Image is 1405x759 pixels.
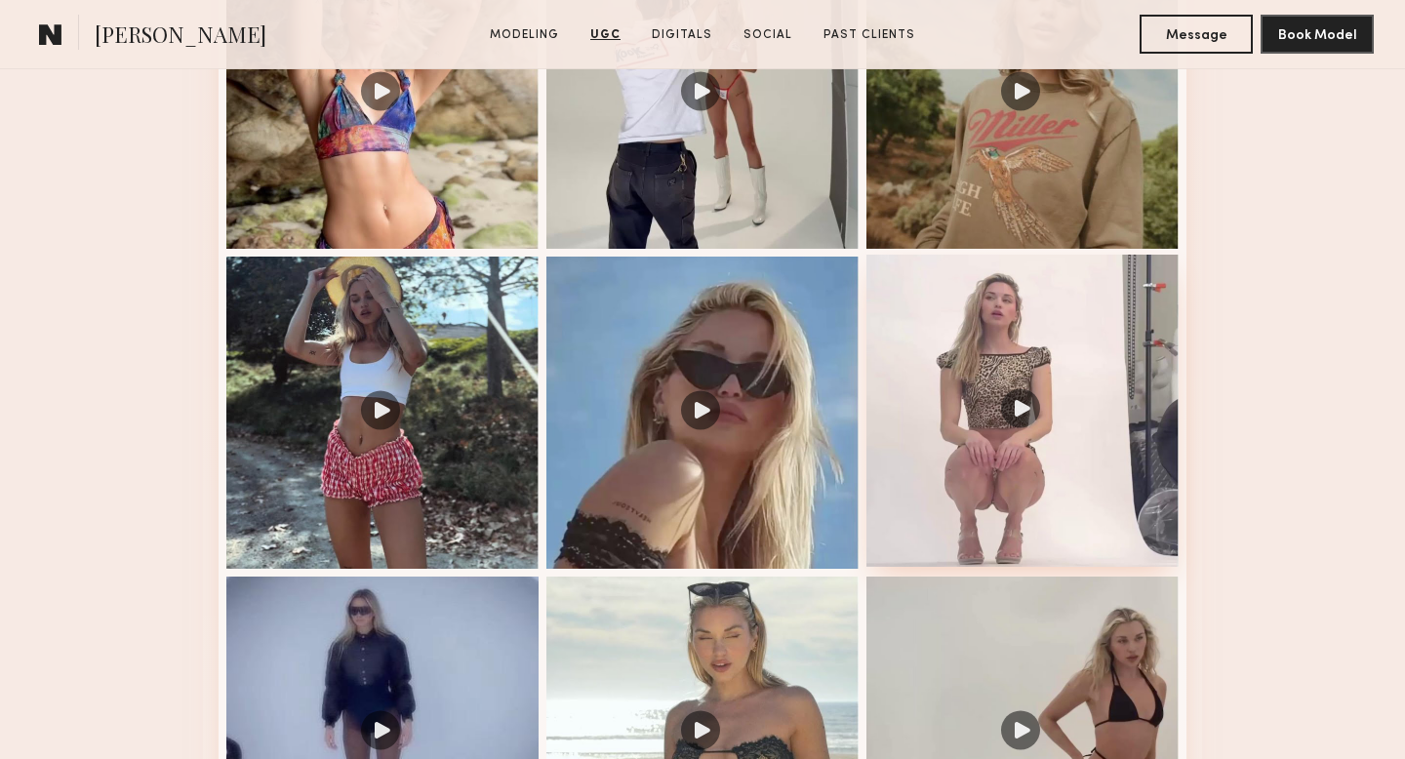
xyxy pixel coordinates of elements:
span: [PERSON_NAME] [95,20,266,54]
a: Past Clients [816,26,923,44]
a: Digitals [644,26,720,44]
a: Book Model [1261,25,1374,42]
a: Social [736,26,800,44]
button: Book Model [1261,15,1374,54]
a: UGC [582,26,628,44]
a: Modeling [482,26,567,44]
button: Message [1140,15,1253,54]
